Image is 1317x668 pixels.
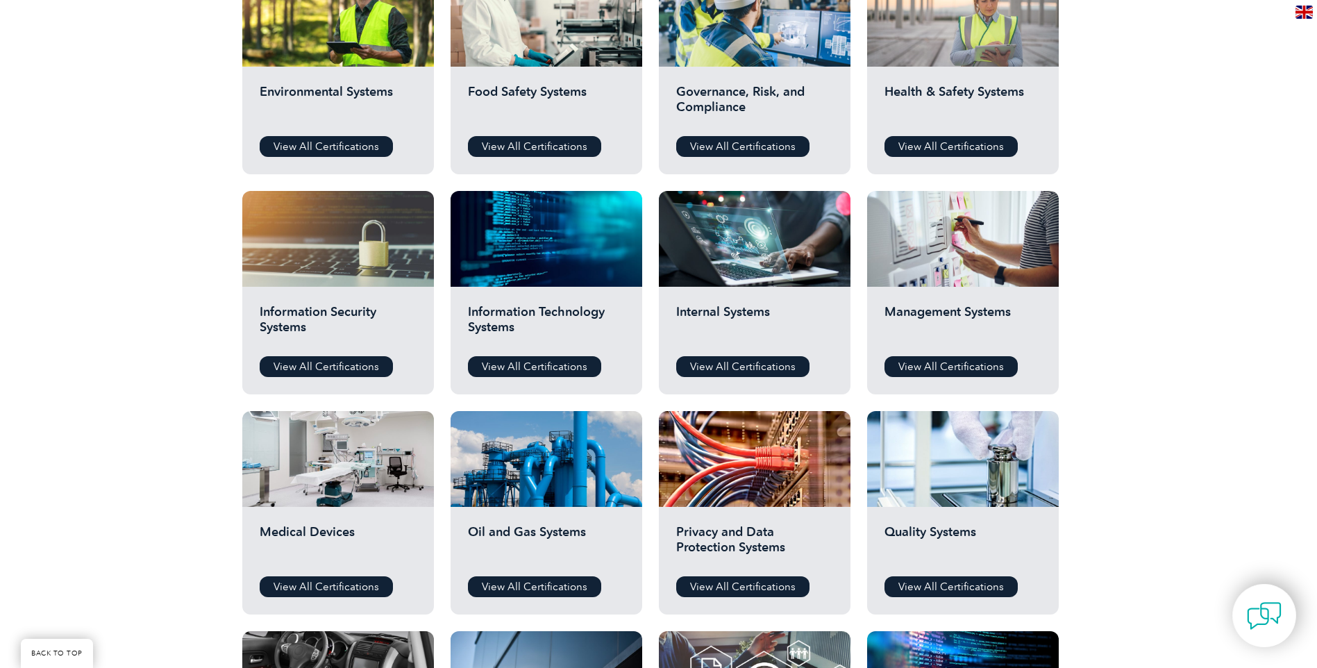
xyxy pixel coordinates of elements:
[468,136,601,157] a: View All Certifications
[884,136,1018,157] a: View All Certifications
[468,84,625,126] h2: Food Safety Systems
[884,84,1041,126] h2: Health & Safety Systems
[884,304,1041,346] h2: Management Systems
[260,524,417,566] h2: Medical Devices
[676,136,810,157] a: View All Certifications
[884,524,1041,566] h2: Quality Systems
[676,576,810,597] a: View All Certifications
[884,576,1018,597] a: View All Certifications
[468,524,625,566] h2: Oil and Gas Systems
[260,576,393,597] a: View All Certifications
[676,304,833,346] h2: Internal Systems
[260,304,417,346] h2: Information Security Systems
[468,576,601,597] a: View All Certifications
[468,356,601,377] a: View All Certifications
[260,356,393,377] a: View All Certifications
[260,84,417,126] h2: Environmental Systems
[884,356,1018,377] a: View All Certifications
[1247,599,1282,633] img: contact-chat.png
[676,524,833,566] h2: Privacy and Data Protection Systems
[21,639,93,668] a: BACK TO TOP
[676,356,810,377] a: View All Certifications
[468,304,625,346] h2: Information Technology Systems
[1295,6,1313,19] img: en
[676,84,833,126] h2: Governance, Risk, and Compliance
[260,136,393,157] a: View All Certifications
